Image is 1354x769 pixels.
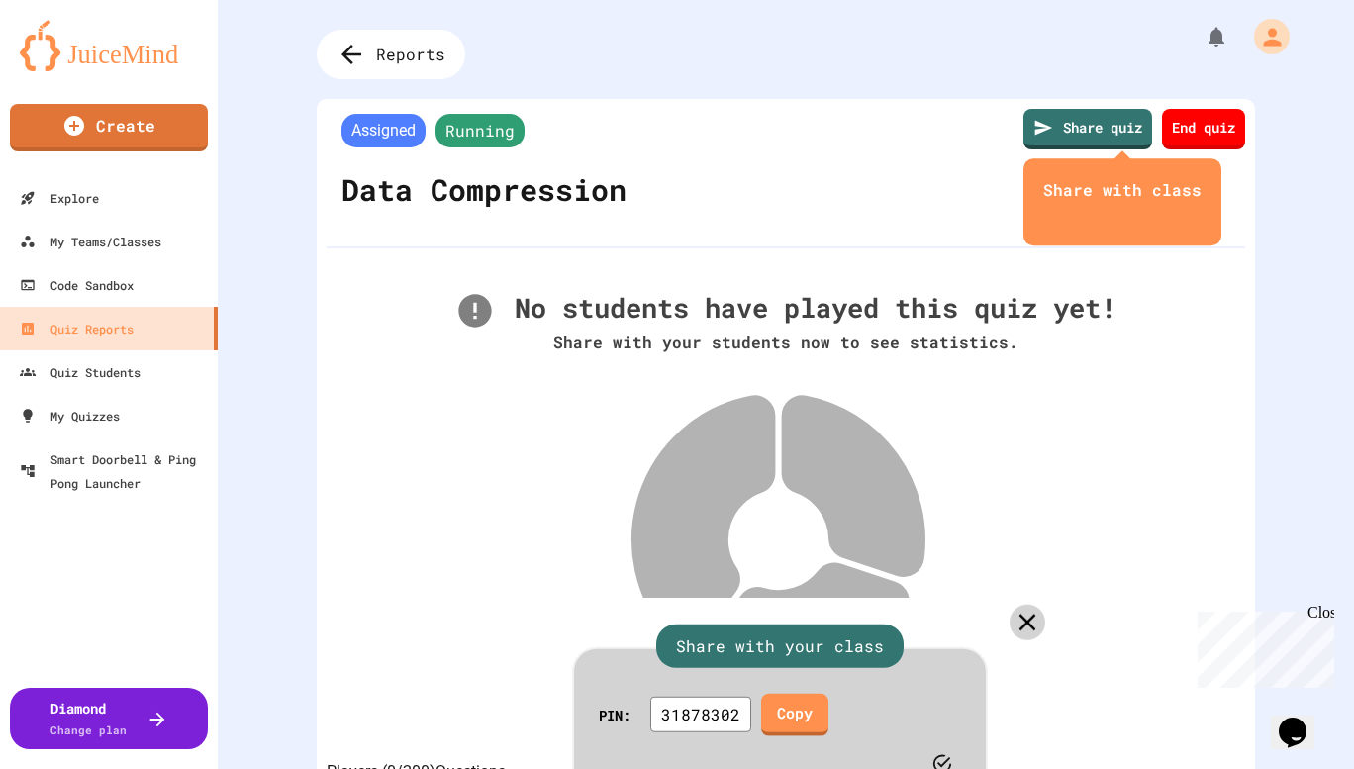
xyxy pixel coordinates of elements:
iframe: chat widget [1190,604,1334,688]
div: My Notifications [1168,20,1233,53]
div: Explore [20,186,99,210]
a: Copy [761,694,828,736]
div: Code Sandbox [20,273,134,297]
div: PIN: [599,705,630,725]
div: Share with class [1043,178,1202,202]
div: Chat with us now!Close [8,8,137,126]
a: Share quiz [1023,109,1152,149]
a: Create [10,104,208,151]
div: My Quizzes [20,404,120,428]
div: Quiz Reports [20,317,134,340]
iframe: chat widget [1271,690,1334,749]
span: Running [435,114,525,147]
div: Smart Doorbell & Ping Pong Launcher [20,447,210,495]
span: Reports [376,43,445,66]
div: No students have played this quiz yet! [455,288,1116,331]
div: Quiz Students [20,360,141,384]
div: Data Compression [337,152,631,227]
div: 31878302 [650,697,751,732]
div: My Teams/Classes [20,230,161,253]
a: End quiz [1162,109,1245,149]
div: Share with your class [656,625,904,668]
span: Assigned [341,114,426,147]
span: Change plan [50,722,127,737]
img: logo-orange.svg [20,20,198,71]
div: My Account [1233,14,1295,59]
div: Share with your students now to see statistics. [455,331,1116,354]
div: Diamond [50,698,127,739]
